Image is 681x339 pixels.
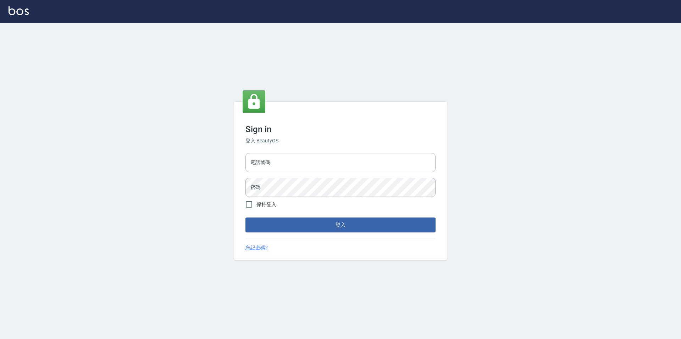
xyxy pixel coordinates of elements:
h6: 登入 BeautyOS [245,137,436,145]
button: 登入 [245,217,436,232]
h3: Sign in [245,124,436,134]
img: Logo [9,6,29,15]
a: 忘記密碼? [245,244,268,252]
span: 保持登入 [256,201,276,208]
